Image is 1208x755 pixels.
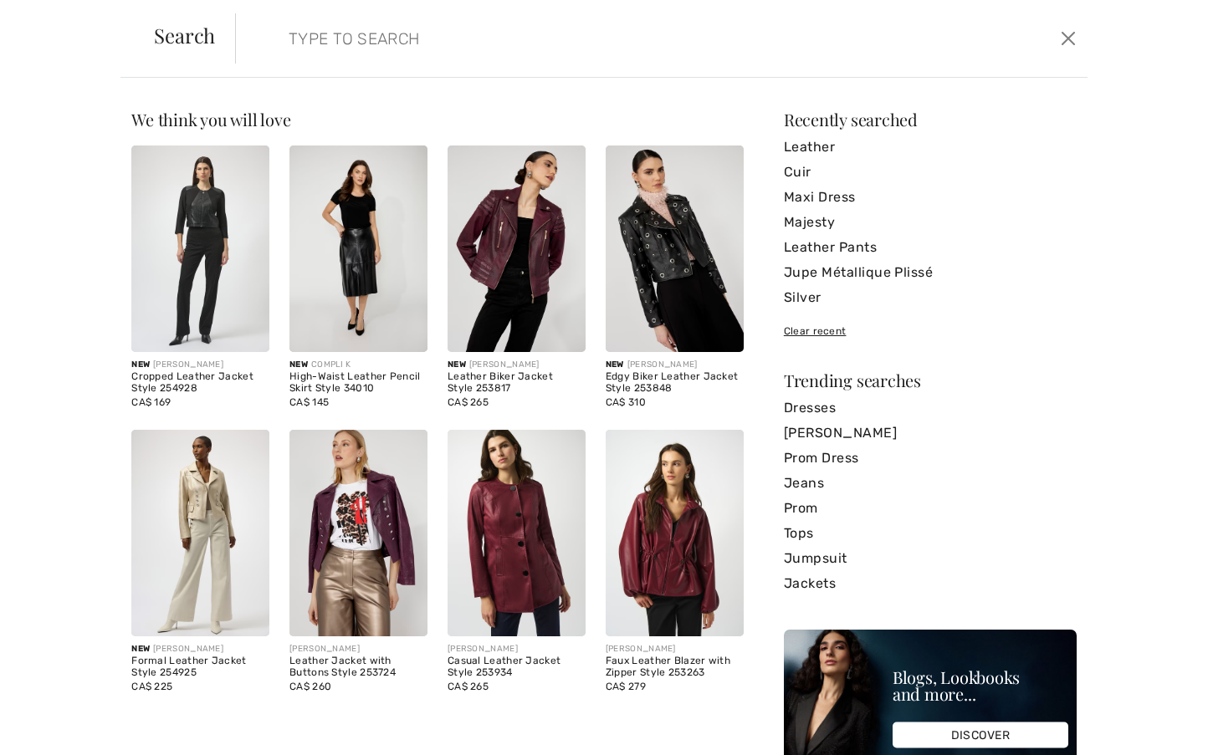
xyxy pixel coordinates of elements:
[131,656,269,679] div: Formal Leather Jacket Style 254925
[448,396,489,408] span: CA$ 265
[289,396,329,408] span: CA$ 145
[893,722,1068,748] div: DISCOVER
[448,430,586,636] img: Casual Leather Jacket Style 253934. Merlot
[784,160,1077,185] a: Cuir
[606,681,646,692] span: CA$ 279
[606,145,744,352] img: Edgy Biker Leather Jacket Style 253848. Black
[784,571,1077,596] a: Jackets
[606,360,624,370] span: New
[131,145,269,352] img: Cropped Leather Jacket Style 254928. Black
[289,359,427,371] div: COMPLI K
[784,521,1077,546] a: Tops
[784,446,1077,471] a: Prom Dress
[39,12,74,27] span: Chat
[154,25,215,45] span: Search
[606,359,744,371] div: [PERSON_NAME]
[276,13,861,64] input: TYPE TO SEARCH
[784,185,1077,210] a: Maxi Dress
[448,359,586,371] div: [PERSON_NAME]
[131,108,290,130] span: We think you will love
[131,371,269,395] div: Cropped Leather Jacket Style 254928
[1056,25,1081,52] button: Close
[131,644,150,654] span: New
[131,359,269,371] div: [PERSON_NAME]
[784,496,1077,521] a: Prom
[784,395,1077,421] a: Dresses
[784,235,1077,260] a: Leather Pants
[606,430,744,636] img: Faux Leather Blazer with Zipper Style 253263. Merlot
[448,145,586,352] img: Leather Biker Jacket Style 253817. Plum
[784,260,1077,285] a: Jupe Métallique Plissé
[784,471,1077,496] a: Jeans
[131,360,150,370] span: New
[784,111,1077,128] div: Recently searched
[448,371,586,395] div: Leather Biker Jacket Style 253817
[606,371,744,395] div: Edgy Biker Leather Jacket Style 253848
[448,681,489,692] span: CA$ 265
[131,396,171,408] span: CA$ 169
[289,643,427,656] div: [PERSON_NAME]
[131,681,172,692] span: CA$ 225
[289,430,427,636] img: Leather Jacket with Buttons Style 253724. Plum
[289,145,427,352] img: High-Waist Leather Pencil Skirt Style 34010. As sample
[448,360,466,370] span: New
[784,421,1077,446] a: [PERSON_NAME]
[289,656,427,679] div: Leather Jacket with Buttons Style 253724
[606,396,646,408] span: CA$ 310
[289,371,427,395] div: High-Waist Leather Pencil Skirt Style 34010
[784,372,1077,389] div: Trending searches
[131,430,269,636] img: Formal Leather Jacket Style 254925. Gold
[784,285,1077,310] a: Silver
[448,656,586,679] div: Casual Leather Jacket Style 253934
[893,669,1068,702] div: Blogs, Lookbooks and more...
[784,324,1077,339] div: Clear recent
[289,360,308,370] span: New
[784,210,1077,235] a: Majesty
[606,656,744,679] div: Faux Leather Blazer with Zipper Style 253263
[131,643,269,656] div: [PERSON_NAME]
[784,546,1077,571] a: Jumpsuit
[606,643,744,656] div: [PERSON_NAME]
[784,135,1077,160] a: Leather
[289,681,331,692] span: CA$ 260
[448,643,586,656] div: [PERSON_NAME]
